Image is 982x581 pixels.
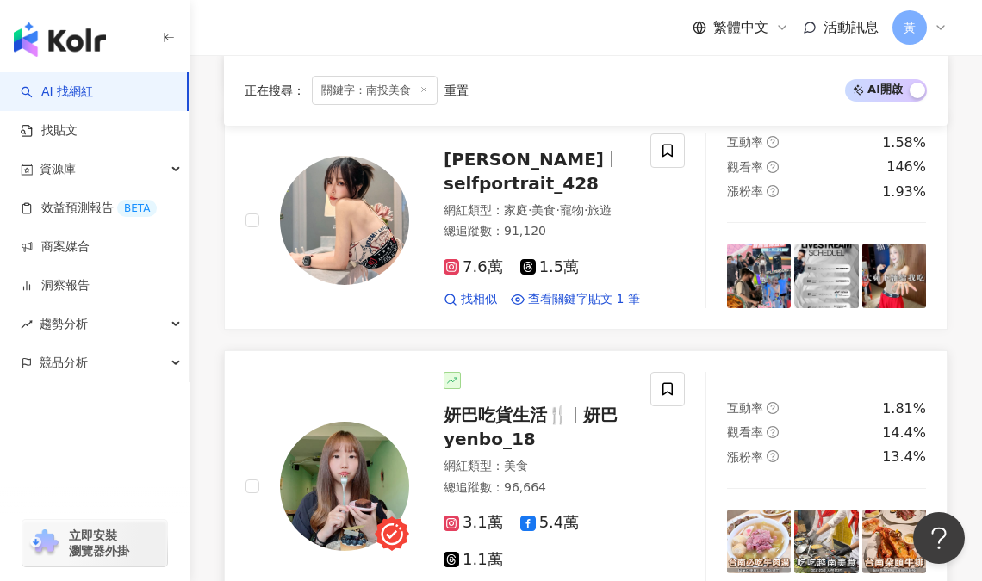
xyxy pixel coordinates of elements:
span: 妍巴吃貨生活🍴 [444,405,569,425]
span: 妍巴 [583,405,618,425]
span: · [556,203,559,217]
span: rise [21,318,33,331]
span: 觀看率 [727,160,763,174]
a: 查看關鍵字貼文 1 筆 [511,291,640,308]
a: 找貼文 [21,122,78,139]
div: 重置 [444,83,469,97]
span: 3.1萬 [444,514,503,532]
img: KOL Avatar [280,422,409,551]
span: · [584,203,587,217]
div: 1.81% [882,399,926,418]
a: searchAI 找網紅 [21,83,93,101]
a: KOL Avatar[PERSON_NAME]selfportrait_428網紅類型：家庭·美食·寵物·旅遊總追蹤數：91,1207.6萬1.5萬找相似查看關鍵字貼文 1 筆互動率questi... [224,112,948,330]
span: selfportrait_428 [444,173,599,194]
img: post-image [794,510,858,573]
span: 競品分析 [40,343,88,382]
span: 關鍵字：南投美食 [312,76,438,105]
span: question-circle [767,450,779,462]
span: 旅遊 [587,203,612,217]
img: post-image [862,510,926,573]
span: 漲粉率 [727,450,763,464]
span: 1.5萬 [520,258,580,276]
div: 總追蹤數 ： 91,120 [444,223,656,240]
span: 1.1萬 [444,551,503,569]
img: chrome extension [28,529,61,557]
span: 5.4萬 [520,514,580,532]
div: 網紅類型 ： [444,202,656,219]
span: 資源庫 [40,150,76,189]
span: question-circle [767,426,779,438]
a: 商案媒合 [21,238,90,256]
a: 找相似 [444,291,497,308]
span: 繁體中文 [713,18,768,37]
img: post-image [862,244,926,307]
span: 找相似 [461,291,497,308]
a: chrome extension立即安裝 瀏覽器外掛 [22,520,167,566]
div: 1.93% [882,182,926,201]
img: logo [14,22,106,57]
span: 美食 [531,203,556,217]
span: question-circle [767,402,779,414]
div: 13.4% [882,448,926,467]
span: 家庭 [504,203,528,217]
div: 146% [886,158,926,176]
img: KOL Avatar [280,156,409,285]
span: question-circle [767,161,779,173]
span: · [528,203,531,217]
span: 互動率 [727,135,763,149]
span: 立即安裝 瀏覽器外掛 [69,528,129,559]
span: [PERSON_NAME] [444,149,604,170]
span: 寵物 [560,203,584,217]
a: 效益預測報告BETA [21,200,157,217]
div: 1.58% [882,133,926,152]
span: 觀看率 [727,425,763,439]
span: 漲粉率 [727,184,763,198]
iframe: Help Scout Beacon - Open [913,512,965,564]
span: question-circle [767,136,779,148]
img: post-image [727,244,791,307]
span: yenbo_18 [444,429,536,449]
span: question-circle [767,185,779,197]
span: 美食 [504,459,528,473]
img: post-image [794,244,858,307]
span: 查看關鍵字貼文 1 筆 [528,291,640,308]
img: post-image [727,510,791,573]
div: 總追蹤數 ： 96,664 [444,479,656,497]
span: 黃 [904,18,916,37]
span: 互動率 [727,401,763,415]
span: 7.6萬 [444,258,503,276]
span: 活動訊息 [824,19,879,35]
div: 14.4% [882,423,926,442]
a: 洞察報告 [21,277,90,294]
div: 網紅類型 ： [444,458,656,475]
span: 正在搜尋 ： [245,83,305,97]
span: 趨勢分析 [40,305,88,343]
